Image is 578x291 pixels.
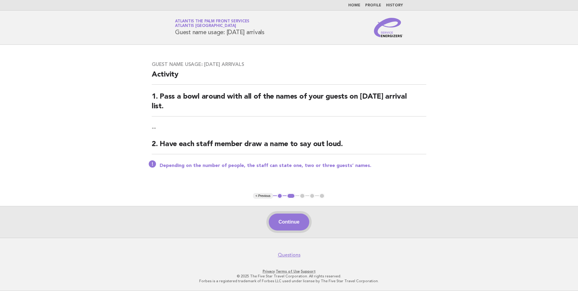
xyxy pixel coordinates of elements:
[386,4,403,7] a: History
[301,269,316,273] a: Support
[263,269,275,273] a: Privacy
[175,20,265,35] h1: Guest name usage: [DATE] arrivals
[253,193,273,199] button: < Previous
[287,193,295,199] button: 2
[104,269,474,274] p: · ·
[152,61,426,67] h3: Guest name usage: [DATE] arrivals
[277,193,283,199] button: 1
[104,279,474,283] p: Forbes is a registered trademark of Forbes LLC used under license by The Five Star Travel Corpora...
[365,4,381,7] a: Profile
[269,214,309,231] button: Continue
[278,252,300,258] a: Questions
[175,19,249,28] a: Atlantis The Palm Front ServicesAtlantis [GEOGRAPHIC_DATA]
[152,92,426,116] h2: 1. Pass a bowl around with all of the names of your guests on [DATE] arrival list.
[152,70,426,85] h2: Activity
[104,274,474,279] p: © 2025 The Five Star Travel Corporation. All rights reserved.
[175,24,236,28] span: Atlantis [GEOGRAPHIC_DATA]
[348,4,360,7] a: Home
[374,18,403,37] img: Service Energizers
[160,163,426,169] p: Depending on the number of people, the staff can state one, two or three guests’ names.
[276,269,300,273] a: Terms of Use
[152,124,426,132] p: --
[152,139,426,154] h2: 2. Have each staff member draw a name to say out loud.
